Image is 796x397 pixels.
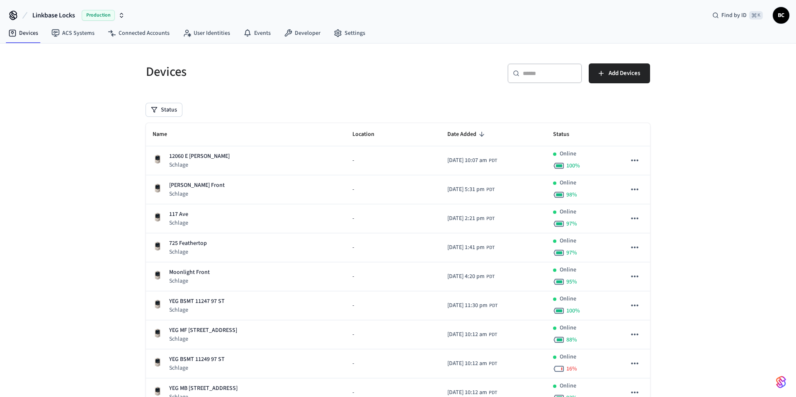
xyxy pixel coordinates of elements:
[486,273,495,281] span: PDT
[560,150,576,158] p: Online
[153,328,163,338] img: Schlage Sense Smart Deadbolt with Camelot Trim, Front
[352,128,385,141] span: Location
[560,179,576,187] p: Online
[447,330,487,339] span: [DATE] 10:12 am
[352,301,354,310] span: -
[169,239,207,248] p: 725 Feathertop
[447,359,497,368] div: America/Vancouver
[2,26,45,41] a: Devices
[153,386,163,396] img: Schlage Sense Smart Deadbolt with Camelot Trim, Front
[560,208,576,216] p: Online
[447,301,498,310] div: America/Vancouver
[566,336,577,344] span: 88 %
[489,302,498,310] span: PDT
[169,152,230,161] p: 12060 E [PERSON_NAME]
[721,11,747,19] span: Find by ID
[489,360,497,368] span: PDT
[447,156,497,165] div: America/Vancouver
[560,266,576,274] p: Online
[566,307,580,315] span: 100 %
[486,215,495,223] span: PDT
[560,324,576,332] p: Online
[169,297,225,306] p: YEG BSMT 11247 97 ST
[447,214,485,223] span: [DATE] 2:21 pm
[237,26,277,41] a: Events
[32,10,75,20] span: Linkbase Locks
[447,128,487,141] span: Date Added
[352,330,354,339] span: -
[773,7,789,24] button: BC
[169,364,225,372] p: Schlage
[486,244,495,252] span: PDT
[327,26,372,41] a: Settings
[153,299,163,309] img: Schlage Sense Smart Deadbolt with Camelot Trim, Front
[352,243,354,252] span: -
[169,277,210,285] p: Schlage
[447,272,495,281] div: America/Vancouver
[45,26,101,41] a: ACS Systems
[447,243,485,252] span: [DATE] 1:41 pm
[560,295,576,303] p: Online
[352,388,354,397] span: -
[169,268,210,277] p: Moonlight Front
[101,26,176,41] a: Connected Accounts
[774,8,789,23] span: BC
[352,214,354,223] span: -
[176,26,237,41] a: User Identities
[447,272,485,281] span: [DATE] 4:20 pm
[82,10,115,21] span: Production
[486,186,495,194] span: PDT
[749,11,763,19] span: ⌘ K
[153,357,163,367] img: Schlage Sense Smart Deadbolt with Camelot Trim, Front
[352,185,354,194] span: -
[560,237,576,245] p: Online
[169,161,230,169] p: Schlage
[489,389,497,397] span: PDT
[153,128,178,141] span: Name
[352,156,354,165] span: -
[489,331,497,339] span: PDT
[169,181,225,190] p: [PERSON_NAME] Front
[560,382,576,390] p: Online
[706,8,769,23] div: Find by ID⌘ K
[776,375,786,389] img: SeamLogoGradient.69752ec5.svg
[447,243,495,252] div: America/Vancouver
[352,359,354,368] span: -
[352,272,354,281] span: -
[566,278,577,286] span: 95 %
[447,156,487,165] span: [DATE] 10:07 am
[447,359,487,368] span: [DATE] 10:12 am
[169,326,237,335] p: YEG MF [STREET_ADDRESS]
[589,63,650,83] button: Add Devices
[566,249,577,257] span: 97 %
[447,185,485,194] span: [DATE] 5:31 pm
[447,388,497,397] div: America/Vancouver
[169,210,188,219] p: 117 Ave
[153,212,163,222] img: Schlage Sense Smart Deadbolt with Camelot Trim, Front
[609,68,640,79] span: Add Devices
[153,241,163,251] img: Schlage Sense Smart Deadbolt with Camelot Trim, Front
[447,214,495,223] div: America/Vancouver
[566,365,577,373] span: 16 %
[153,270,163,280] img: Schlage Sense Smart Deadbolt with Camelot Trim, Front
[447,185,495,194] div: America/Vancouver
[169,219,188,227] p: Schlage
[169,355,225,364] p: YEG BSMT 11249 97 ST
[169,384,238,393] p: YEG MB [STREET_ADDRESS]
[153,154,163,164] img: Schlage Sense Smart Deadbolt with Camelot Trim, Front
[169,248,207,256] p: Schlage
[277,26,327,41] a: Developer
[553,128,580,141] span: Status
[146,103,182,116] button: Status
[489,157,497,165] span: PDT
[447,330,497,339] div: America/Vancouver
[169,335,237,343] p: Schlage
[566,162,580,170] span: 100 %
[566,191,577,199] span: 98 %
[447,301,488,310] span: [DATE] 11:30 pm
[169,190,225,198] p: Schlage
[169,306,225,314] p: Schlage
[560,353,576,361] p: Online
[447,388,487,397] span: [DATE] 10:12 am
[153,183,163,193] img: Schlage Sense Smart Deadbolt with Camelot Trim, Front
